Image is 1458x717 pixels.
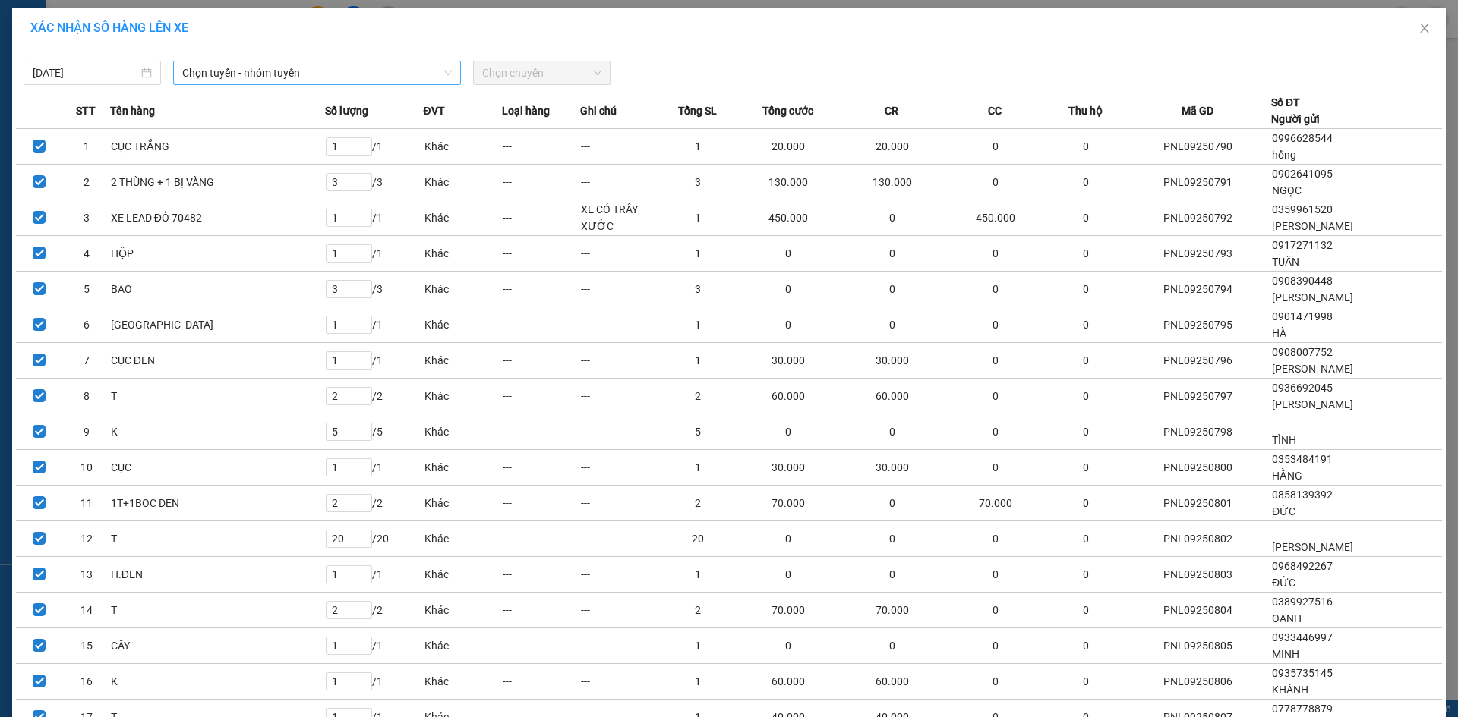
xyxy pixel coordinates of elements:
td: / 1 [325,628,424,664]
td: 1T+1BOC DEN [110,486,325,521]
td: 0 [1047,236,1125,272]
td: 60.000 [840,664,943,700]
td: --- [502,450,580,486]
td: / 20 [325,521,424,557]
td: Khác [424,664,502,700]
td: 130.000 [737,165,840,200]
td: 0 [840,307,943,343]
span: CC [988,102,1002,119]
td: PNL09250792 [1125,200,1271,236]
span: 0778778879 [1272,703,1333,715]
td: 1 [658,307,737,343]
td: T [110,593,325,628]
td: HỘP [110,236,325,272]
td: 20 [658,521,737,557]
td: 10 [63,450,110,486]
span: XÁC NHẬN SỐ HÀNG LÊN XE [30,20,188,35]
div: Số ĐT Người gửi [1271,94,1320,127]
td: 4 [63,236,110,272]
span: 0996628544 [1272,132,1333,144]
td: 0 [944,664,1047,700]
td: / 1 [325,450,424,486]
td: 0 [944,593,1047,628]
td: 13 [63,557,110,593]
td: K [110,414,325,450]
td: --- [502,664,580,700]
span: 0908390448 [1272,275,1333,287]
span: down [443,68,453,77]
td: 0 [944,343,1047,379]
td: 2 [658,486,737,521]
td: XE CÓ TRẦY XƯỚC [580,200,658,236]
span: 0917271132 [1272,239,1333,251]
td: 0 [1047,664,1125,700]
td: 0 [944,236,1047,272]
td: 0 [1047,307,1125,343]
td: --- [580,486,658,521]
td: 450.000 [737,200,840,236]
td: --- [580,521,658,557]
td: 2 THÙNG + 1 BỊ VÀNG [110,165,325,200]
td: --- [580,450,658,486]
td: 12 [63,521,110,557]
td: 0 [840,628,943,664]
td: 3 [63,200,110,236]
td: 3 [658,165,737,200]
td: --- [502,379,580,414]
td: 0 [840,557,943,593]
span: Thu hộ [1068,102,1103,119]
span: OANH [1272,612,1302,624]
td: Khác [424,307,502,343]
td: 0 [737,521,840,557]
td: 1 [658,450,737,486]
td: 0 [1047,379,1125,414]
td: 0 [1047,593,1125,628]
td: 70.000 [737,593,840,628]
td: PNL09250797 [1125,379,1271,414]
td: 0 [840,236,943,272]
span: Loại hàng [502,102,550,119]
span: Tổng cước [762,102,813,119]
td: T [110,379,325,414]
td: 2 [658,379,737,414]
td: --- [502,200,580,236]
td: 1 [658,628,737,664]
td: 0 [737,557,840,593]
td: 0 [1047,165,1125,200]
td: --- [502,343,580,379]
td: CỤC [110,450,325,486]
span: 0858139392 [1272,489,1333,501]
td: 70.000 [737,486,840,521]
td: Khác [424,521,502,557]
td: PNL09250800 [1125,450,1271,486]
td: Khác [424,129,502,165]
td: 0 [737,272,840,307]
td: 8 [63,379,110,414]
td: --- [580,664,658,700]
span: Mã GD [1182,102,1213,119]
td: Khác [424,593,502,628]
td: --- [580,628,658,664]
td: PNL09250793 [1125,236,1271,272]
td: PNL09250801 [1125,486,1271,521]
td: / 2 [325,486,424,521]
td: --- [502,165,580,200]
td: --- [580,129,658,165]
td: CỤC ĐEN [110,343,325,379]
td: --- [502,272,580,307]
td: / 3 [325,165,424,200]
td: 2 [63,165,110,200]
td: 0 [737,236,840,272]
span: 0908007752 [1272,346,1333,358]
span: TUẤN [1272,256,1299,268]
td: --- [580,557,658,593]
td: Khác [424,486,502,521]
td: 0 [840,486,943,521]
td: 30.000 [840,343,943,379]
td: PNL09250790 [1125,129,1271,165]
span: 0936692045 [1272,382,1333,394]
td: 16 [63,664,110,700]
td: 130.000 [840,165,943,200]
td: --- [502,521,580,557]
td: T [110,521,325,557]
